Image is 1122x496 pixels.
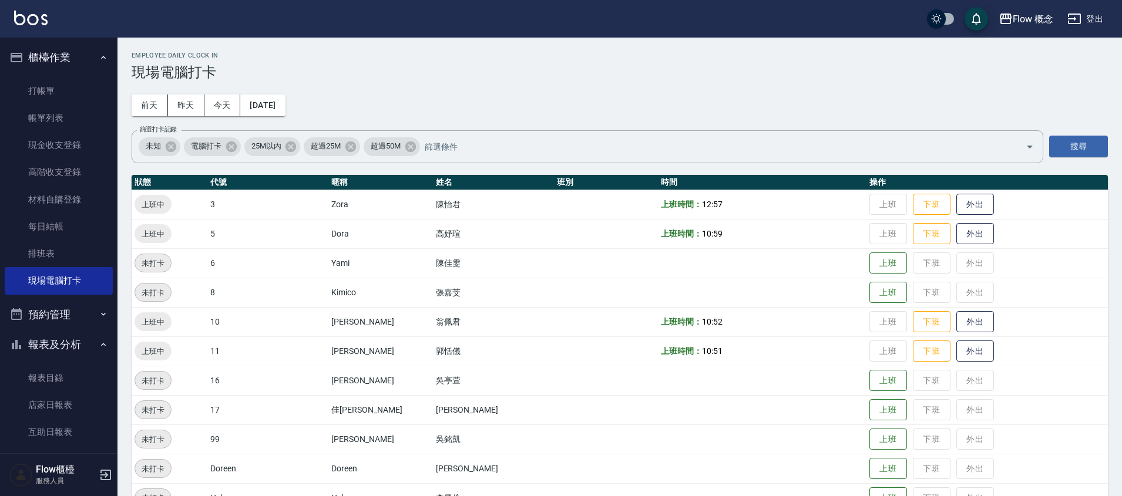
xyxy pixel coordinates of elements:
a: 店家日報表 [5,392,113,419]
span: 未打卡 [135,374,171,387]
button: Flow 概念 [994,7,1059,31]
button: Open [1020,137,1039,156]
a: 互助日報表 [5,419,113,446]
td: 陳佳雯 [433,248,554,278]
button: 下班 [913,340,950,362]
td: 佳[PERSON_NAME] [328,395,432,424]
th: 操作 [866,175,1108,190]
td: [PERSON_NAME] [328,336,432,366]
td: 8 [207,278,328,307]
span: 未打卡 [135,463,171,475]
a: 帳單列表 [5,104,113,131]
th: 班別 [554,175,658,190]
a: 現金收支登錄 [5,131,113,158]
span: 未打卡 [135,257,171,269]
td: 張嘉芠 [433,278,554,307]
span: 10:59 [702,229,723,238]
td: 5 [207,219,328,248]
span: 未知 [139,140,168,152]
td: 17 [207,395,328,424]
th: 暱稱 [328,175,432,190]
h5: Flow櫃檯 [36,464,96,475]
img: Logo [14,11,48,25]
td: [PERSON_NAME] [328,424,432,454]
span: 上班中 [135,228,172,240]
button: 上班 [869,370,907,392]
a: 材料自購登錄 [5,186,113,213]
b: 上班時間： [661,317,702,326]
a: 現場電腦打卡 [5,267,113,294]
td: Doreen [207,454,328,483]
button: 下班 [913,194,950,215]
div: 25M以內 [244,137,301,156]
button: 下班 [913,223,950,245]
td: [PERSON_NAME] [433,454,554,483]
button: 下班 [913,311,950,333]
td: 10 [207,307,328,336]
h2: Employee Daily Clock In [132,52,1108,59]
button: 上班 [869,252,907,274]
button: 上班 [869,282,907,303]
div: 未知 [139,137,180,156]
td: [PERSON_NAME] [433,395,554,424]
td: 99 [207,424,328,454]
button: save [965,7,988,31]
td: 吳亭萱 [433,366,554,395]
button: 登出 [1063,8,1108,30]
th: 姓名 [433,175,554,190]
span: 未打卡 [135,286,171,299]
button: [DATE] [240,95,285,116]
a: 高階收支登錄 [5,158,113,185]
td: 3 [207,190,328,219]
span: 超過50M [364,140,408,152]
button: 預約管理 [5,299,113,330]
button: 今天 [204,95,241,116]
a: 打帳單 [5,77,113,104]
span: 25M以內 [244,140,288,152]
span: 上班中 [135,316,172,328]
span: 上班中 [135,198,172,211]
button: 外出 [956,311,994,333]
span: 12:57 [702,200,723,209]
button: 外出 [956,340,994,362]
span: 10:52 [702,317,723,326]
td: [PERSON_NAME] [328,366,432,395]
th: 狀態 [132,175,207,190]
img: Person [9,463,33,487]
td: 16 [207,366,328,395]
td: 6 [207,248,328,278]
div: 電腦打卡 [184,137,241,156]
td: Kimico [328,278,432,307]
button: 上班 [869,399,907,421]
label: 篩選打卡記錄 [140,125,177,134]
td: Dora [328,219,432,248]
span: 未打卡 [135,433,171,446]
button: 搜尋 [1049,136,1108,157]
span: 上班中 [135,345,172,357]
button: 報表及分析 [5,329,113,360]
td: 翁佩君 [433,307,554,336]
td: 陳怡君 [433,190,554,219]
b: 上班時間： [661,200,702,209]
td: Zora [328,190,432,219]
button: 外出 [956,223,994,245]
td: Doreen [328,454,432,483]
input: 篩選條件 [422,136,1005,157]
span: 10:51 [702,346,723,356]
td: 高妤瑄 [433,219,554,248]
a: 每日結帳 [5,213,113,240]
td: 11 [207,336,328,366]
th: 時間 [658,175,866,190]
a: 排班表 [5,240,113,267]
div: Flow 概念 [1013,12,1054,26]
span: 電腦打卡 [184,140,229,152]
span: 超過25M [304,140,348,152]
td: 吳銘凱 [433,424,554,454]
button: 上班 [869,458,907,480]
td: 郭恬儀 [433,336,554,366]
button: 上班 [869,428,907,450]
span: 未打卡 [135,404,171,416]
th: 代號 [207,175,328,190]
td: [PERSON_NAME] [328,307,432,336]
button: 外出 [956,194,994,215]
